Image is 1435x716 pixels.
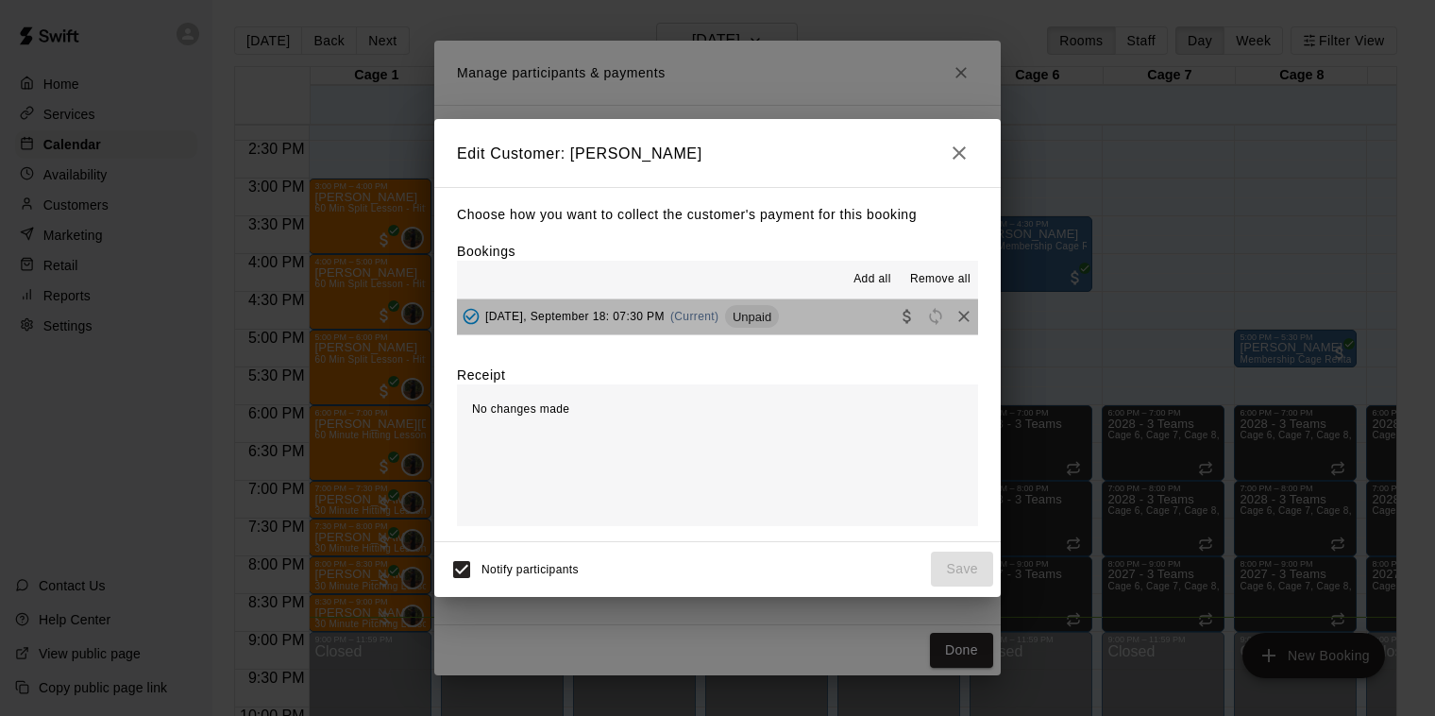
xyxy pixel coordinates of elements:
[481,563,579,576] span: Notify participants
[853,270,891,289] span: Add all
[457,302,485,331] button: Added - Collect Payment
[903,264,978,295] button: Remove all
[670,310,719,323] span: (Current)
[457,203,978,227] p: Choose how you want to collect the customer's payment for this booking
[434,119,1001,187] h2: Edit Customer: [PERSON_NAME]
[921,309,950,323] span: Reschedule
[457,244,515,259] label: Bookings
[725,310,779,324] span: Unpaid
[485,310,665,323] span: [DATE], September 18: 07:30 PM
[457,299,978,334] button: Added - Collect Payment[DATE], September 18: 07:30 PM(Current)UnpaidCollect paymentRescheduleRemove
[457,366,505,384] label: Receipt
[842,264,903,295] button: Add all
[950,309,978,323] span: Remove
[893,309,921,323] span: Collect payment
[910,270,971,289] span: Remove all
[472,402,569,416] span: No changes made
